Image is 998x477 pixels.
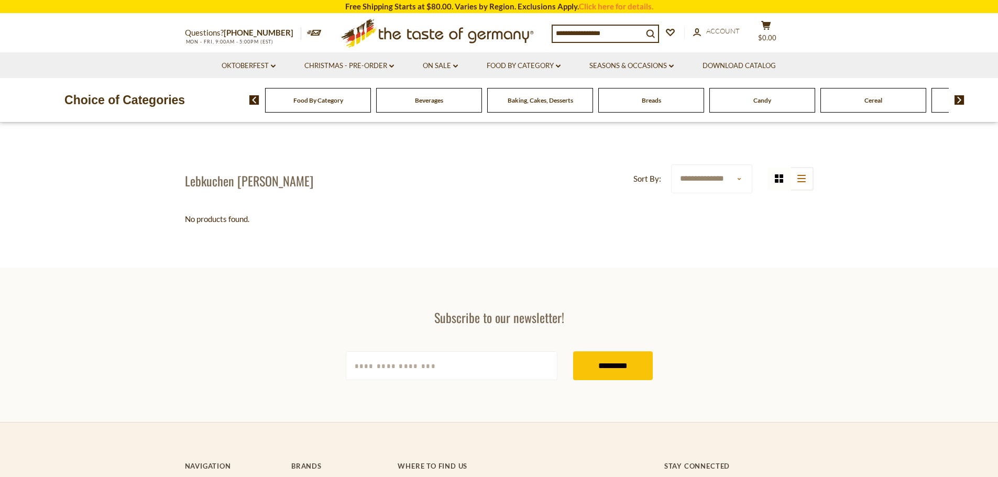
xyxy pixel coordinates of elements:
[758,34,776,42] span: $0.00
[693,26,740,37] a: Account
[508,96,573,104] a: Baking, Cakes, Desserts
[706,27,740,35] span: Account
[751,20,782,47] button: $0.00
[185,173,313,188] h1: Lebkuchen [PERSON_NAME]
[579,2,653,11] a: Click here for details.
[346,309,653,325] h3: Subscribe to our newsletter!
[185,26,301,40] p: Questions?
[753,96,771,104] a: Candy
[423,60,458,72] a: On Sale
[291,462,387,470] h4: Brands
[415,96,443,104] a: Beverages
[664,462,814,470] h4: Stay Connected
[185,462,281,470] h4: Navigation
[589,60,674,72] a: Seasons & Occasions
[185,39,274,45] span: MON - FRI, 9:00AM - 5:00PM (EST)
[955,95,964,105] img: next arrow
[633,172,661,185] label: Sort By:
[185,213,814,226] div: No products found.
[642,96,661,104] a: Breads
[398,462,622,470] h4: Where to find us
[304,60,394,72] a: Christmas - PRE-ORDER
[224,28,293,37] a: [PHONE_NUMBER]
[249,95,259,105] img: previous arrow
[487,60,561,72] a: Food By Category
[703,60,776,72] a: Download Catalog
[864,96,882,104] a: Cereal
[293,96,343,104] a: Food By Category
[222,60,276,72] a: Oktoberfest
